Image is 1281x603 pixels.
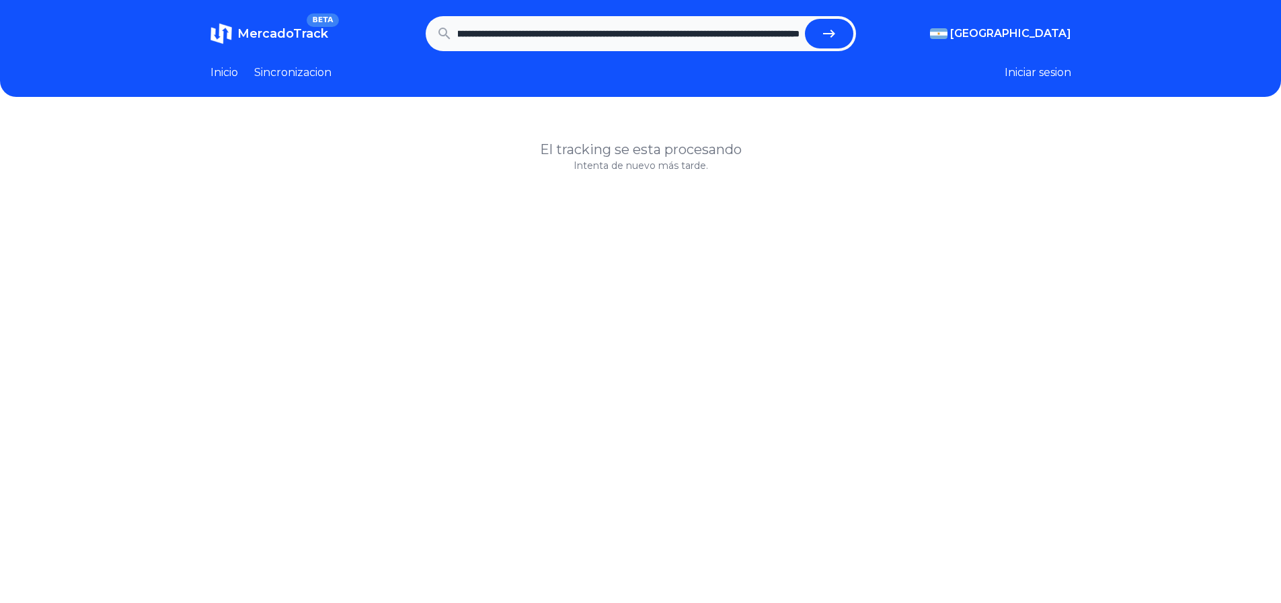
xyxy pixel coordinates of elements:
p: Intenta de nuevo más tarde. [210,159,1071,172]
img: MercadoTrack [210,23,232,44]
span: [GEOGRAPHIC_DATA] [950,26,1071,42]
a: Sincronizacion [254,65,332,81]
a: Inicio [210,65,238,81]
span: MercadoTrack [237,26,328,41]
button: Iniciar sesion [1005,65,1071,81]
button: [GEOGRAPHIC_DATA] [930,26,1071,42]
a: MercadoTrackBETA [210,23,328,44]
span: BETA [307,13,338,27]
img: Argentina [930,28,947,39]
h1: El tracking se esta procesando [210,140,1071,159]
